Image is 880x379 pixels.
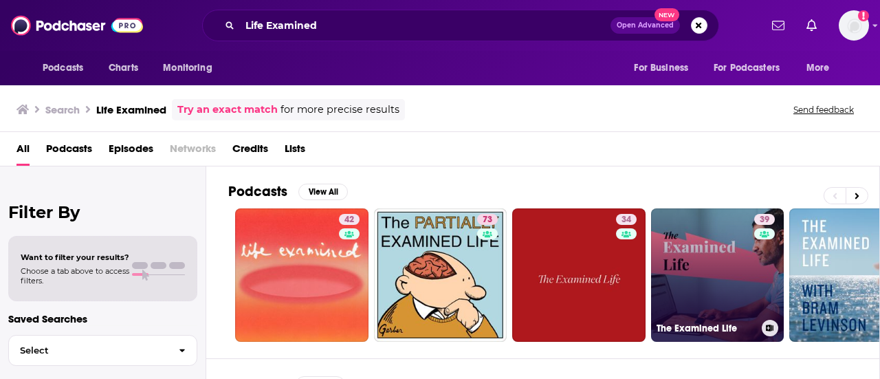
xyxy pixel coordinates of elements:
p: Saved Searches [8,312,197,325]
span: for more precise results [280,102,399,118]
span: Charts [109,58,138,78]
span: Podcasts [43,58,83,78]
span: Open Advanced [617,22,674,29]
button: Select [8,335,197,366]
span: 42 [344,213,354,227]
a: 42 [235,208,368,342]
h3: Life Examined [96,103,166,116]
a: PodcastsView All [228,183,348,200]
span: For Business [634,58,688,78]
a: Charts [100,55,146,81]
button: open menu [797,55,847,81]
span: Networks [170,138,216,166]
a: 34 [616,214,637,225]
a: 73 [477,214,498,225]
span: Want to filter your results? [21,252,129,262]
a: Episodes [109,138,153,166]
button: Show profile menu [839,10,869,41]
a: Try an exact match [177,102,278,118]
a: Credits [232,138,268,166]
span: For Podcasters [714,58,780,78]
span: Logged in as LBraverman [839,10,869,41]
a: All [16,138,30,166]
a: 39The Examined Life [651,208,784,342]
h3: The Examined Life [657,323,756,334]
span: Monitoring [163,58,212,78]
a: 42 [339,214,360,225]
span: Choose a tab above to access filters. [21,266,129,285]
a: Podcasts [46,138,92,166]
span: 73 [483,213,492,227]
img: User Profile [839,10,869,41]
img: Podchaser - Follow, Share and Rate Podcasts [11,12,143,39]
div: Search podcasts, credits, & more... [202,10,719,41]
span: 34 [621,213,631,227]
a: Show notifications dropdown [801,14,822,37]
a: Lists [285,138,305,166]
button: open menu [705,55,800,81]
a: Show notifications dropdown [767,14,790,37]
button: open menu [624,55,705,81]
span: New [654,8,679,21]
a: 73 [374,208,507,342]
h2: Filter By [8,202,197,222]
a: 39 [754,214,775,225]
h2: Podcasts [228,183,287,200]
input: Search podcasts, credits, & more... [240,14,610,36]
button: Send feedback [789,104,858,116]
span: Select [9,346,168,355]
button: open menu [33,55,101,81]
svg: Add a profile image [858,10,869,21]
h3: Search [45,103,80,116]
button: open menu [153,55,230,81]
a: 34 [512,208,646,342]
span: More [806,58,830,78]
button: View All [298,184,348,200]
span: 39 [760,213,769,227]
button: Open AdvancedNew [610,17,680,34]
